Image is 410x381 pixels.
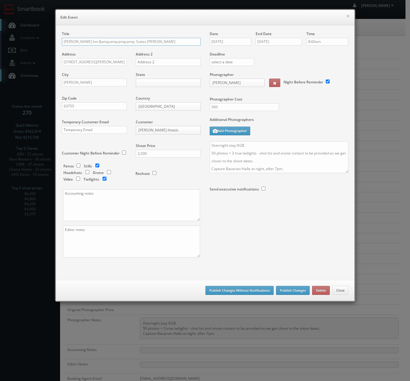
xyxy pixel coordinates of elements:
input: Shoot Price [136,150,201,157]
a: [GEOGRAPHIC_DATA] [136,102,201,111]
label: Night Before Reminder [284,79,323,85]
label: Country [136,96,150,101]
label: Twilights [84,177,99,182]
label: State [136,72,145,77]
h6: Edit Event [60,14,350,20]
label: Drone [93,170,104,175]
button: Close [332,286,348,295]
label: Reshoot [135,171,150,176]
label: End Date [256,31,272,36]
label: Address 2 [136,52,153,57]
label: Headshots [63,170,82,175]
label: Time [306,31,315,36]
input: City [62,79,127,86]
label: Shoot Price [136,143,155,148]
label: Photographer Cost [205,97,353,102]
textarea: Overnight stay 9/28. 50 photos + 3 true twilights - shot list and onsite contact to be provided a... [210,141,348,173]
input: Photographer Cost [210,103,279,111]
input: select a date [210,58,254,66]
input: Title [62,38,201,46]
label: Temporary Customer Email [62,119,109,124]
label: Customer [136,119,153,124]
input: Zip Code [62,102,127,110]
label: Stills [84,163,92,169]
button: Add Photographer [210,127,250,135]
button: Publish Changes Without Notifications [205,286,274,295]
label: Address [62,52,76,57]
label: Title [62,31,69,36]
label: Panos [63,163,74,169]
a: [PERSON_NAME] [210,79,265,87]
label: Photographer [210,72,234,77]
label: City [62,72,68,77]
label: Deadline [205,52,353,57]
input: Select a date [210,38,251,46]
label: Zip Code [62,96,77,101]
span: [PERSON_NAME] Hotels [138,126,193,134]
label: Customer Night Before Reminder [62,151,120,156]
span: [PERSON_NAME] [212,79,257,87]
label: Send executive notifications [210,187,259,192]
span: [GEOGRAPHIC_DATA] [138,103,193,110]
button: Publish Changes [276,286,310,295]
label: Video [63,177,73,182]
a: [PERSON_NAME] Hotels [136,126,201,134]
input: Address 2 [136,58,201,66]
label: Date [210,31,218,36]
input: Temporary Email [62,126,127,134]
input: Address [62,58,127,66]
input: Select a date [256,38,302,46]
button: × [346,14,350,18]
label: Additional Photographers [210,117,348,125]
button: Delete [312,286,330,295]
